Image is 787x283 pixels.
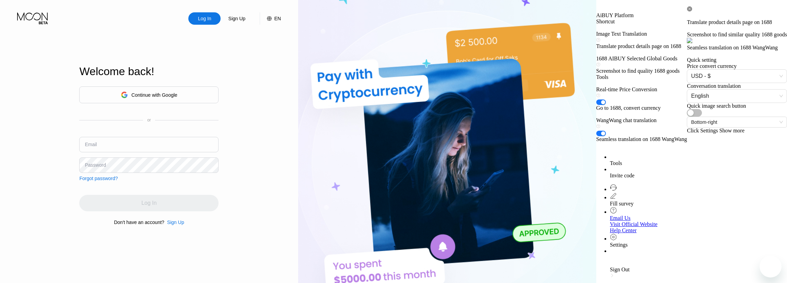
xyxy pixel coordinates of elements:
span: AiBUY Platform [596,12,634,18]
div: Email [85,142,97,147]
div: Continue with Google [79,86,219,103]
div: EN [274,16,281,21]
div: Sign Up [167,220,184,225]
span: Fill survey [610,201,634,207]
span: Bottom-right [691,119,717,125]
div: Continue with Google [131,92,177,98]
div: Forgot password? [79,176,118,181]
span: Go to 1688, convert currency [596,105,661,111]
span: Seamless translation on 1688 WangWang [596,136,687,142]
img: ai-icon.png [687,38,692,43]
span: Show more [719,128,744,133]
div: Sign Up [228,15,246,22]
div: Welcome back! [79,65,219,78]
span: Screenshot to find quality 1688 goods [596,68,680,74]
span: Email Us [610,215,631,221]
div: EN [260,12,281,25]
span: Sign Out [610,267,630,272]
a: Visit Official Website [610,221,687,227]
div: Sign Up [164,220,184,225]
div: Log In [197,15,212,22]
div: Sign Up [221,12,253,25]
span: Help Center [610,227,637,233]
span: Screenshot to find similar quality 1688 goods [687,32,787,37]
a: Email Us [610,215,687,221]
span: Real-time Price Conversion [596,86,657,92]
span: Seamless translation on 1688 WangWang [687,45,778,50]
a: Help Center [610,227,687,234]
div: Log In [188,12,221,25]
span: Settings [700,128,718,133]
div: or [147,118,151,122]
span: Conversation translation [687,83,741,89]
span: Tools [610,160,622,166]
span: Translate product details page on 1688 [596,43,681,49]
iframe: Button to launch messaging window [760,256,782,278]
span: Shortcut [596,19,615,24]
span: Tools [596,74,608,80]
span: Settings [610,242,628,248]
span: Image Text Translation [596,31,647,37]
span: Invite code [610,173,635,178]
span: Quick image search button [687,103,746,109]
span: Quick setting [687,57,716,63]
span: 1688 AIBUY Selected Global Goods [596,56,678,61]
span: USD - $ [691,70,783,83]
div: Don't have an account? [114,220,164,225]
span: Click [687,128,699,133]
div: Password [85,162,106,168]
span: Visit Official Website [610,221,657,227]
span: English [691,90,783,103]
span: WangWang chat translation [596,117,657,123]
span: Price convert currency [687,63,737,69]
span: Translate product details page on 1688 [687,19,772,25]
